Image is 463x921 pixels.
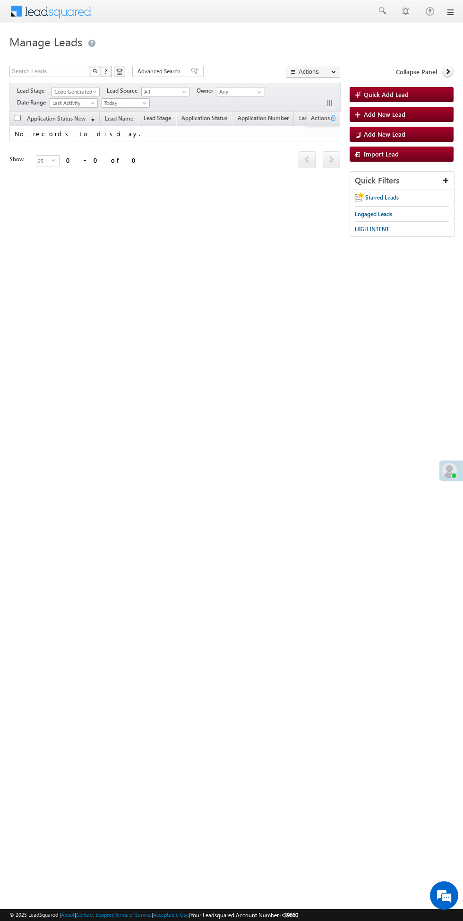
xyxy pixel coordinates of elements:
span: Date Range [17,98,50,107]
span: next [323,151,340,167]
span: Advanced Search [137,67,183,76]
span: Application Number [238,114,289,122]
a: Terms of Service [115,912,152,918]
span: 25 [36,156,51,166]
span: All [142,87,187,96]
a: Show All Items [252,87,264,97]
a: Lead Stage [139,113,176,125]
a: All [141,87,189,96]
a: prev [299,152,316,167]
span: Code Generated [52,87,97,96]
a: Code Generated [51,87,100,96]
input: Check all records [15,115,21,121]
a: Application Status [177,113,232,125]
span: HIGH INTENT [355,226,389,233]
a: About [61,912,75,918]
span: select [51,158,59,162]
span: © 2025 LeadSquared | | | | | [9,911,298,920]
span: Engaged Leads [355,210,392,217]
span: Lead Stage [144,114,171,122]
a: Application Number [233,113,293,125]
span: Add New Lead [364,130,405,138]
span: Actions [307,113,330,125]
a: next [323,152,340,167]
span: ? [104,67,109,75]
span: Manage Leads [9,34,82,49]
a: Last Activity [294,113,334,125]
div: 0 - 0 of 0 [66,155,142,165]
a: Application Status New (sorted descending) [22,113,99,125]
span: Application Status New [27,115,86,122]
span: Application Status [181,114,227,122]
span: Today [102,99,147,107]
img: Search [93,69,97,73]
input: Type to Search [217,87,265,96]
span: Your Leadsquared Account Number is [190,912,298,919]
span: (sorted descending) [87,115,94,123]
span: 39660 [284,912,298,919]
a: Lead Name [100,113,138,126]
span: Quick Add Lead [364,90,409,98]
div: Quick Filters [350,172,454,190]
span: Owner [197,87,217,95]
span: prev [299,151,316,167]
button: Actions [286,66,340,78]
button: ? [101,66,112,77]
a: Acceptable Use [153,912,189,918]
span: Import Lead [364,150,399,158]
span: Add New Lead [364,110,405,118]
a: Contact Support [76,912,113,918]
span: Collapse Panel [396,68,437,76]
a: Today [102,98,150,108]
span: Lead Source [107,87,141,95]
span: Starred Leads [365,194,399,201]
div: Show [9,155,28,164]
a: Last Activity [50,98,98,108]
span: Lead Stage [17,87,51,95]
span: Last Activity [50,99,95,107]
